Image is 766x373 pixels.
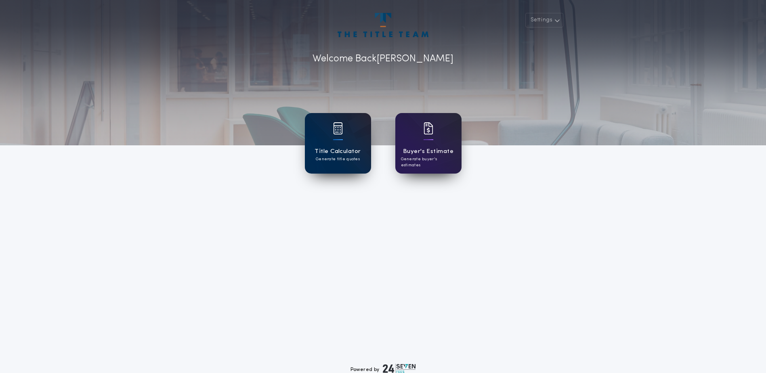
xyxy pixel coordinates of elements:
[338,13,428,37] img: account-logo
[316,156,360,162] p: Generate title quotes
[424,122,433,134] img: card icon
[313,52,453,66] p: Welcome Back [PERSON_NAME]
[403,147,453,156] h1: Buyer's Estimate
[401,156,456,168] p: Generate buyer's estimates
[333,122,343,134] img: card icon
[395,113,462,174] a: card iconBuyer's EstimateGenerate buyer's estimates
[305,113,371,174] a: card iconTitle CalculatorGenerate title quotes
[315,147,361,156] h1: Title Calculator
[525,13,563,27] button: Settings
